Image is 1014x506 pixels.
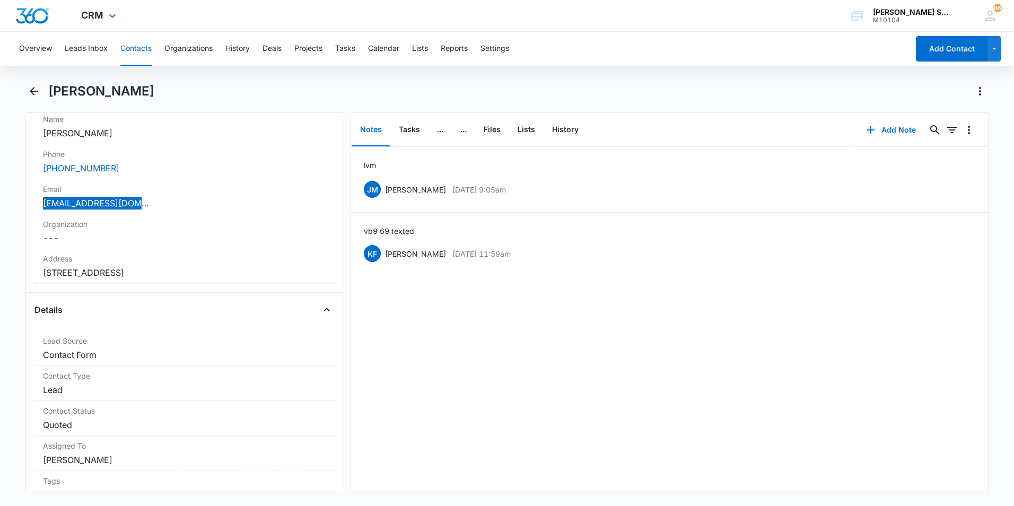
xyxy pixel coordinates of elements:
[43,162,119,175] a: [PHONE_NUMBER]
[34,401,335,436] div: Contact StatusQuoted
[43,453,327,466] dd: [PERSON_NAME]
[943,121,960,138] button: Filters
[364,160,376,171] p: lvm
[43,219,327,230] label: Organization
[452,114,475,146] button: ...
[43,383,327,396] dd: Lead
[43,232,327,245] dd: ---
[544,114,587,146] button: History
[318,301,335,318] button: Close
[48,83,154,99] h1: [PERSON_NAME]
[34,471,335,506] div: Tags---
[43,149,327,160] label: Phone
[294,32,322,66] button: Projects
[480,32,509,66] button: Settings
[390,114,429,146] button: Tasks
[385,248,446,259] p: [PERSON_NAME]
[43,197,149,210] a: [EMAIL_ADDRESS][DOMAIN_NAME]
[225,32,250,66] button: History
[441,32,468,66] button: Reports
[43,488,327,501] dd: ---
[65,32,108,66] button: Leads Inbox
[335,32,355,66] button: Tasks
[43,253,327,264] label: Address
[43,266,327,279] dd: [STREET_ADDRESS]
[993,4,1002,12] div: notifications count
[43,405,327,416] label: Contact Status
[34,144,335,179] div: Phone[PHONE_NUMBER]
[43,475,327,486] label: Tags
[43,184,327,195] label: Email
[43,440,327,451] label: Assigned To
[81,10,103,21] span: CRM
[34,109,335,144] div: Name[PERSON_NAME]
[364,225,414,237] p: vb9 69 texted
[916,36,987,62] button: Add Contact
[43,370,327,381] label: Contact Type
[43,114,327,125] label: Name
[873,8,950,16] div: account name
[926,121,943,138] button: Search...
[34,303,63,316] h4: Details
[34,366,335,401] div: Contact TypeLead
[475,114,509,146] button: Files
[452,184,506,195] p: [DATE] 9:05am
[509,114,544,146] button: Lists
[43,418,327,431] dd: Quoted
[43,335,327,346] label: Lead Source
[429,114,452,146] button: ...
[19,32,52,66] button: Overview
[368,32,399,66] button: Calendar
[452,248,511,259] p: [DATE] 11:59am
[43,127,327,139] dd: [PERSON_NAME]
[25,83,42,100] button: Back
[364,181,381,198] span: JM
[960,121,977,138] button: Overflow Menu
[873,16,950,24] div: account id
[364,245,381,262] span: KF
[34,331,335,366] div: Lead SourceContact Form
[856,117,926,143] button: Add Note
[972,83,989,100] button: Actions
[164,32,213,66] button: Organizations
[385,184,446,195] p: [PERSON_NAME]
[34,214,335,249] div: Organization---
[412,32,428,66] button: Lists
[263,32,282,66] button: Deals
[993,4,1002,12] span: 86
[34,249,335,284] div: Address[STREET_ADDRESS]
[43,348,327,361] dd: Contact Form
[34,436,335,471] div: Assigned To[PERSON_NAME]
[120,32,152,66] button: Contacts
[352,114,390,146] button: Notes
[34,179,335,214] div: Email[EMAIL_ADDRESS][DOMAIN_NAME]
